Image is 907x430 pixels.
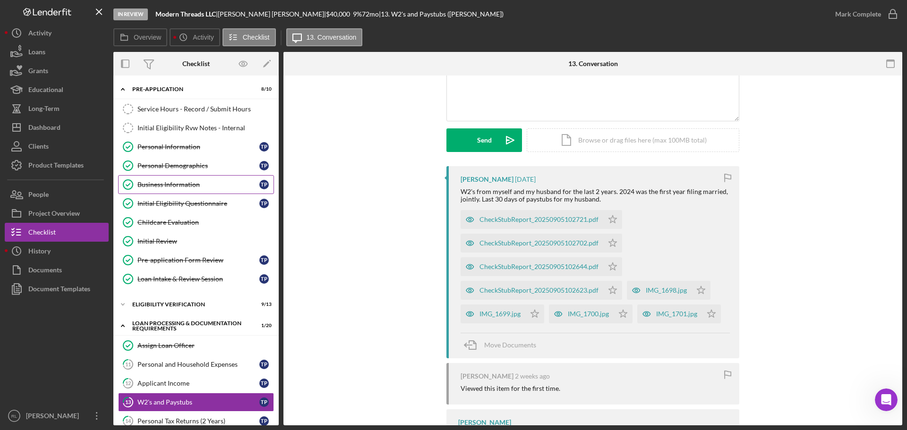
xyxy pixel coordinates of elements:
[137,398,259,406] div: W2's and Paystubs
[5,223,109,242] button: Checklist
[166,4,183,21] div: Close
[446,128,522,152] button: Send
[5,80,109,99] button: Educational
[125,361,131,367] tspan: 11
[5,279,109,298] a: Document Templates
[222,28,276,46] button: Checklist
[479,263,599,270] div: CheckStubReport_20250905102644.pdf
[137,200,259,207] div: Initial Eligibility Questionnaire
[15,91,147,100] div: Best,
[113,8,148,20] div: In Review
[479,287,599,294] div: CheckStubReport_20250905102623.pdf
[5,156,109,175] button: Product Templates
[5,24,109,42] button: Activity
[461,333,546,357] button: Move Documents
[461,210,622,229] button: CheckStubReport_20250905102721.pdf
[218,10,326,18] div: [PERSON_NAME] [PERSON_NAME] |
[28,24,51,45] div: Activity
[137,256,259,264] div: Pre-application Form Review
[137,162,259,169] div: Personal Demographics
[118,137,274,156] a: Personal InformationTP
[28,99,60,120] div: Long-Term
[137,417,259,425] div: Personal Tax Returns (2 Years)
[255,86,272,92] div: 8 / 10
[5,204,109,223] a: Project Overview
[826,5,902,24] button: Mark Complete
[28,137,49,158] div: Clients
[137,124,274,132] div: Initial Eligibility Rvw Notes - Internal
[118,100,274,118] a: Service Hours - Record / Submit Hours
[60,302,68,309] button: Start recording
[5,185,109,204] a: People
[15,2,147,85] div: Hi [PERSON_NAME], thank you for the additional information! The credit report automation is in ou...
[461,304,544,323] button: IMG_1699.jpg
[461,257,622,276] button: CheckStubReport_20250905102644.pdf
[118,374,274,393] a: 12Applicant IncomeTP
[28,118,60,139] div: Dashboard
[461,234,622,253] button: CheckStubReport_20250905102702.pdf
[118,194,274,213] a: Initial Eligibility QuestionnaireTP
[379,10,504,18] div: | 13. W2's and Paystubs ([PERSON_NAME])
[549,304,633,323] button: IMG_1700.jpg
[30,302,37,309] button: Gif picker
[118,393,274,412] a: 13W2's and PaystubsTP
[118,336,274,355] a: Assign Loan Officer
[137,219,274,226] div: Childcare Evaluation
[118,156,274,175] a: Personal DemographicsTP
[461,281,622,300] button: CheckStubReport_20250905102623.pdf
[125,380,131,386] tspan: 12
[479,310,521,318] div: IMG_1699.jpg
[28,185,49,206] div: People
[5,42,109,61] button: Loans
[259,360,269,369] div: T P
[34,122,181,189] div: I believe that is what we have set up currently, where we manually enter the information in a for...
[15,218,147,301] div: Ah, I see. Unfortunately, I don't have a timeline right now, but I am reporting your feedback to ...
[5,242,109,261] button: History
[5,118,109,137] button: Dashboard
[656,310,697,318] div: IMG_1701.jpg
[28,61,48,83] div: Grants
[118,175,274,194] a: Business InformationTP
[259,416,269,426] div: T P
[137,342,274,349] div: Assign Loan Officer
[45,302,52,309] button: Upload attachment
[479,216,599,223] div: CheckStubReport_20250905102721.pdf
[118,232,274,251] a: Initial Review
[5,61,109,80] button: Grants
[8,122,181,197] div: Ryan says…
[568,310,609,318] div: IMG_1700.jpg
[362,10,379,18] div: 72 mo
[137,379,259,387] div: Applicant Income
[137,361,259,368] div: Personal and Household Expenses
[461,385,560,392] div: Viewed this item for the first time.
[118,213,274,232] a: Childcare Evaluation
[243,34,270,41] label: Checklist
[835,5,881,24] div: Mark Complete
[170,28,220,46] button: Activity
[484,341,536,349] span: Move Documents
[113,28,167,46] button: Overview
[155,10,216,18] b: Modern Threads LLC
[259,142,269,152] div: T P
[193,34,214,41] label: Activity
[5,99,109,118] button: Long-Term
[125,399,131,405] tspan: 13
[5,261,109,279] button: Documents
[259,199,269,208] div: T P
[11,413,17,419] text: RL
[637,304,721,323] button: IMG_1701.jpg
[24,406,85,428] div: [PERSON_NAME]
[118,355,274,374] a: 11Personal and Household ExpensesTP
[458,419,511,426] div: [PERSON_NAME]
[646,287,687,294] div: IMG_1698.jpg
[118,118,274,137] a: Initial Eligibility Rvw Notes - Internal
[461,176,513,183] div: [PERSON_NAME]
[515,176,536,183] time: 2025-09-12 12:21
[259,379,269,388] div: T P
[353,10,362,18] div: 9 %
